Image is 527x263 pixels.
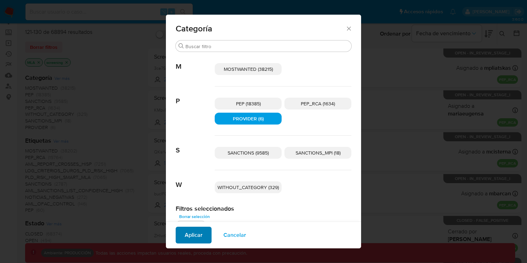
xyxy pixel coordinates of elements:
[224,66,273,73] span: MOSTWANTED (38215)
[176,171,215,189] span: W
[215,113,282,125] div: PROVIDER (6)
[176,136,215,155] span: S
[215,98,282,110] div: PEP (18385)
[176,87,215,106] span: P
[345,25,352,31] button: Cerrar
[178,43,184,49] button: Buscar
[233,115,264,122] span: PROVIDER (6)
[176,24,345,33] span: Categoría
[228,150,269,157] span: SANCTIONS (9585)
[284,147,351,159] div: SANCTIONS_MPI (18)
[236,100,261,107] span: PEP (18385)
[215,182,282,194] div: WITHOUT_CATEGORY (329)
[301,100,335,107] span: PEP_RCA (1634)
[179,213,210,220] span: Borrar selección
[176,227,212,243] button: Aplicar
[176,52,215,71] span: M
[223,227,246,243] span: Cancelar
[185,43,349,50] input: Buscar filtro
[176,205,351,212] h2: Filtros seleccionados
[214,227,255,243] button: Cancelar
[185,227,203,243] span: Aplicar
[215,63,282,75] div: MOSTWANTED (38215)
[215,147,282,159] div: SANCTIONS (9585)
[284,98,351,110] div: PEP_RCA (1634)
[217,184,279,191] span: WITHOUT_CATEGORY (329)
[176,212,213,221] button: Borrar selección
[296,150,341,157] span: SANCTIONS_MPI (18)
